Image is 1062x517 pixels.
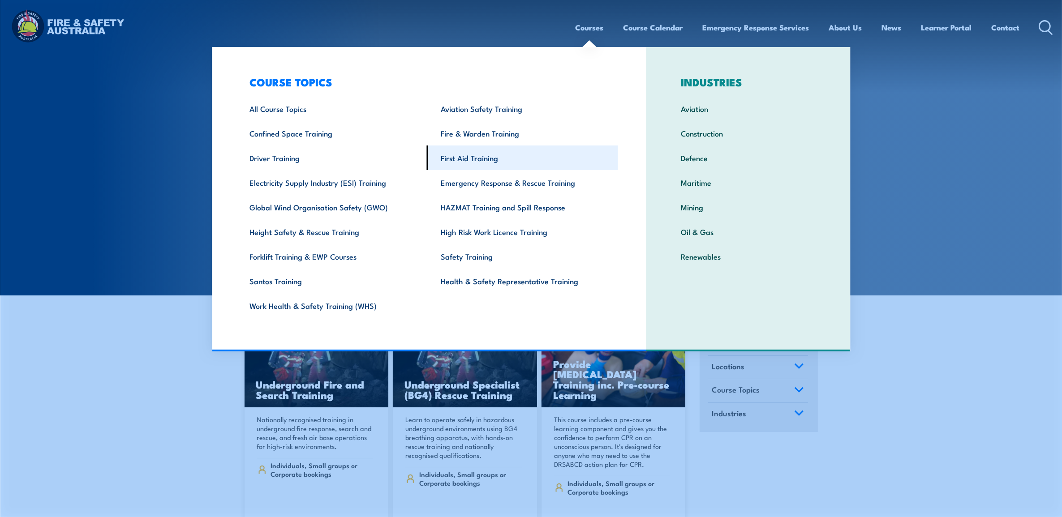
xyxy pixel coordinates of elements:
[404,379,525,400] h3: Underground Specialist (BG4) Rescue Training
[667,96,830,121] a: Aviation
[553,359,674,400] h3: Provide [MEDICAL_DATA] Training inc. Pre-course Learning
[405,415,522,460] p: Learn to operate safely in hazardous underground environments using BG4 breathing apparatus, with...
[236,76,618,88] h3: COURSE TOPICS
[236,244,427,269] a: Forklift Training & EWP Courses
[708,379,808,402] a: Course Topics
[667,195,830,219] a: Mining
[667,170,830,195] a: Maritime
[236,269,427,293] a: Santos Training
[568,479,670,496] span: Individuals, Small groups or Corporate bookings
[393,327,537,408] a: Underground Specialist (BG4) Rescue Training
[712,407,747,419] span: Industries
[393,327,537,408] img: Underground mine rescue
[236,96,427,121] a: All Course Topics
[542,327,686,408] a: Provide [MEDICAL_DATA] Training inc. Pre-course Learning
[576,16,604,39] a: Courses
[427,244,618,269] a: Safety Training
[271,461,373,478] span: Individuals, Small groups or Corporate bookings
[427,269,618,293] a: Health & Safety Representative Training
[245,327,389,408] a: Underground Fire and Search Training
[542,327,686,408] img: Low Voltage Rescue and Provide CPR
[703,16,809,39] a: Emergency Response Services
[257,415,374,451] p: Nationally recognised training in underground fire response, search and rescue, and fresh air bas...
[236,170,427,195] a: Electricity Supply Industry (ESI) Training
[829,16,862,39] a: About Us
[427,195,618,219] a: HAZMAT Training and Spill Response
[427,145,618,170] a: First Aid Training
[712,384,760,396] span: Course Topics
[419,470,522,487] span: Individuals, Small groups or Corporate bookings
[667,145,830,170] a: Defence
[667,219,830,244] a: Oil & Gas
[427,121,618,145] a: Fire & Warden Training
[708,356,808,379] a: Locations
[427,219,618,244] a: High Risk Work Licence Training
[236,195,427,219] a: Global Wind Organisation Safety (GWO)
[992,16,1020,39] a: Contact
[667,121,830,145] a: Construction
[921,16,972,39] a: Learner Portal
[712,360,745,372] span: Locations
[256,379,377,400] h3: Underground Fire and Search Training
[236,145,427,170] a: Driver Training
[245,327,389,408] img: Underground mine rescue
[236,121,427,145] a: Confined Space Training
[236,219,427,244] a: Height Safety & Rescue Training
[882,16,902,39] a: News
[427,170,618,195] a: Emergency Response & Rescue Training
[554,415,671,469] p: This course includes a pre-course learning component and gives you the confidence to perform CPR ...
[667,244,830,269] a: Renewables
[236,293,427,318] a: Work Health & Safety Training (WHS)
[427,96,618,121] a: Aviation Safety Training
[708,403,808,426] a: Industries
[623,16,683,39] a: Course Calendar
[667,76,830,88] h3: INDUSTRIES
